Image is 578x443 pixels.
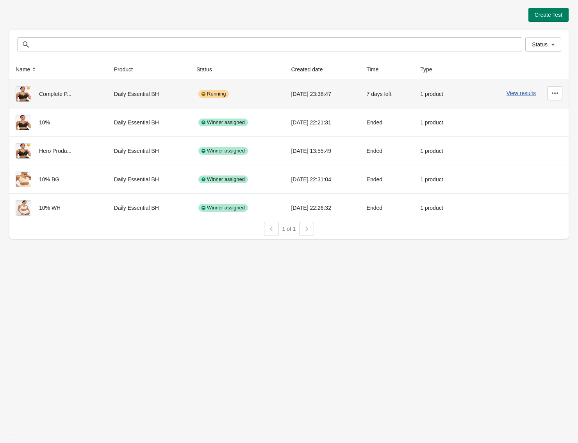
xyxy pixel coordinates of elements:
[528,8,569,22] button: Create Test
[420,86,458,102] div: 1 product
[114,115,184,130] div: Daily Essential BH
[420,200,458,216] div: 1 product
[535,12,562,18] span: Create Test
[525,37,561,51] button: Status
[193,62,223,76] button: Status
[12,62,41,76] button: Name
[291,86,354,102] div: [DATE] 23:38:47
[8,412,33,435] iframe: chat widget
[291,143,354,159] div: [DATE] 13:55:49
[367,115,408,130] div: Ended
[198,119,248,126] div: Winner assigned
[16,115,102,130] div: 10%
[364,62,390,76] button: Time
[367,200,408,216] div: Ended
[198,204,248,212] div: Winner assigned
[291,172,354,187] div: [DATE] 22:31:04
[420,172,458,187] div: 1 product
[198,175,248,183] div: Winner assigned
[288,62,334,76] button: Created date
[420,143,458,159] div: 1 product
[282,226,296,232] span: 1 of 1
[198,90,229,98] div: Running
[420,115,458,130] div: 1 product
[16,143,102,159] div: Hero Produ...
[507,90,536,96] button: View results
[532,41,548,48] span: Status
[114,86,184,102] div: Daily Essential BH
[114,143,184,159] div: Daily Essential BH
[198,147,248,155] div: Winner assigned
[114,172,184,187] div: Daily Essential BH
[111,62,144,76] button: Product
[16,86,102,102] div: Complete P...
[417,62,443,76] button: Type
[114,200,184,216] div: Daily Essential BH
[367,86,408,102] div: 7 days left
[16,200,102,216] div: 10% WH
[291,115,354,130] div: [DATE] 22:21:31
[367,143,408,159] div: Ended
[291,200,354,216] div: [DATE] 22:26:32
[367,172,408,187] div: Ended
[16,172,102,187] div: 10% BG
